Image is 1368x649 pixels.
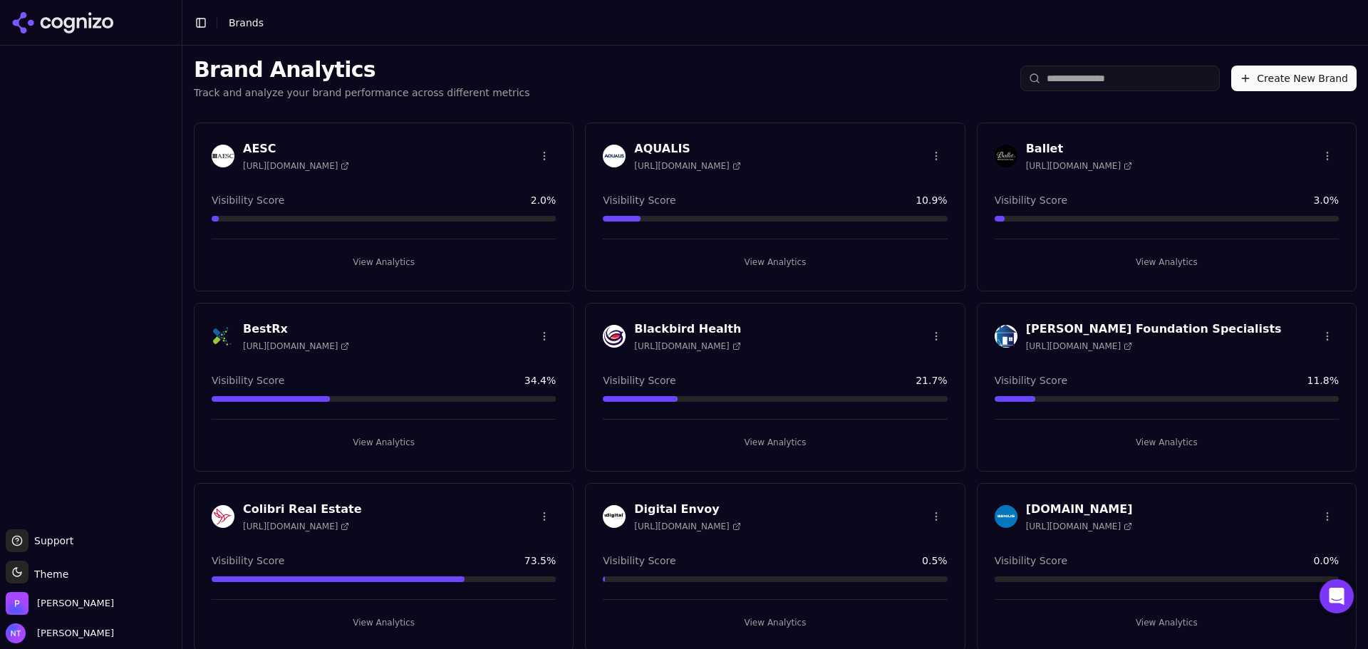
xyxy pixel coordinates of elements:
[243,341,349,352] span: [URL][DOMAIN_NAME]
[6,592,28,615] img: Perrill
[634,140,740,157] h3: AQUALIS
[1026,321,1282,338] h3: [PERSON_NAME] Foundation Specialists
[1026,521,1132,532] span: [URL][DOMAIN_NAME]
[531,193,556,207] span: 2.0 %
[1026,160,1132,172] span: [URL][DOMAIN_NAME]
[603,325,626,348] img: Blackbird Health
[603,554,675,568] span: Visibility Score
[603,251,947,274] button: View Analytics
[995,325,1017,348] img: Cantey Foundation Specialists
[31,627,114,640] span: [PERSON_NAME]
[243,521,349,532] span: [URL][DOMAIN_NAME]
[922,554,948,568] span: 0.5 %
[1313,554,1339,568] span: 0.0 %
[6,592,114,615] button: Open organization switcher
[603,611,947,634] button: View Analytics
[916,373,947,388] span: 21.7 %
[37,597,114,610] span: Perrill
[243,501,362,518] h3: Colibri Real Estate
[995,145,1017,167] img: Ballet
[1026,140,1132,157] h3: Ballet
[28,568,68,580] span: Theme
[524,373,556,388] span: 34.4 %
[1307,373,1339,388] span: 11.8 %
[916,193,947,207] span: 10.9 %
[212,505,234,528] img: Colibri Real Estate
[1026,341,1132,352] span: [URL][DOMAIN_NAME]
[212,145,234,167] img: AESC
[6,623,114,643] button: Open user button
[603,431,947,454] button: View Analytics
[995,554,1067,568] span: Visibility Score
[243,140,349,157] h3: AESC
[212,611,556,634] button: View Analytics
[524,554,556,568] span: 73.5 %
[995,251,1339,274] button: View Analytics
[212,373,284,388] span: Visibility Score
[603,505,626,528] img: Digital Envoy
[995,193,1067,207] span: Visibility Score
[1026,501,1133,518] h3: [DOMAIN_NAME]
[212,251,556,274] button: View Analytics
[1313,193,1339,207] span: 3.0 %
[634,341,740,352] span: [URL][DOMAIN_NAME]
[995,611,1339,634] button: View Analytics
[194,85,530,100] p: Track and analyze your brand performance across different metrics
[212,554,284,568] span: Visibility Score
[634,521,740,532] span: [URL][DOMAIN_NAME]
[243,160,349,172] span: [URL][DOMAIN_NAME]
[212,193,284,207] span: Visibility Score
[603,145,626,167] img: AQUALIS
[634,160,740,172] span: [URL][DOMAIN_NAME]
[995,505,1017,528] img: GeniusQ.io
[6,623,26,643] img: Nate Tower
[603,193,675,207] span: Visibility Score
[1231,66,1357,91] button: Create New Brand
[1320,579,1354,613] div: Open Intercom Messenger
[212,431,556,454] button: View Analytics
[229,17,264,28] span: Brands
[603,373,675,388] span: Visibility Score
[634,321,741,338] h3: Blackbird Health
[634,501,740,518] h3: Digital Envoy
[28,534,73,548] span: Support
[995,373,1067,388] span: Visibility Score
[229,16,264,30] nav: breadcrumb
[995,431,1339,454] button: View Analytics
[212,325,234,348] img: BestRx
[243,321,349,338] h3: BestRx
[194,57,530,83] h1: Brand Analytics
